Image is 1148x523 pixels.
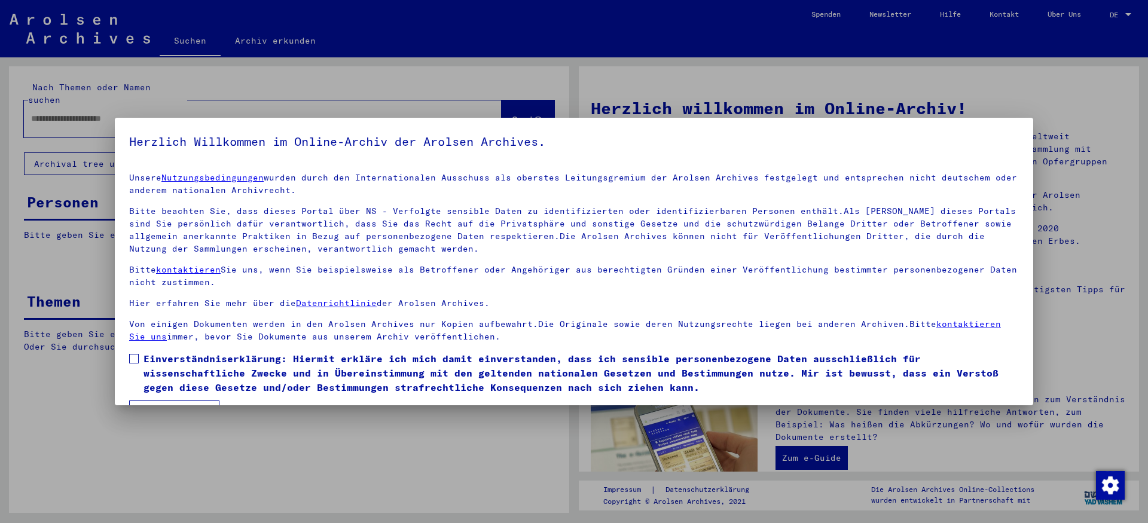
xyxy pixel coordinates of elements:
[1095,470,1124,499] div: Zustimmung ändern
[129,318,1019,343] p: Von einigen Dokumenten werden in den Arolsen Archives nur Kopien aufbewahrt.Die Originale sowie d...
[129,297,1019,310] p: Hier erfahren Sie mehr über die der Arolsen Archives.
[296,298,377,308] a: Datenrichtlinie
[129,172,1019,197] p: Unsere wurden durch den Internationalen Ausschuss als oberstes Leitungsgremium der Arolsen Archiv...
[129,264,1019,289] p: Bitte Sie uns, wenn Sie beispielsweise als Betroffener oder Angehöriger aus berechtigten Gründen ...
[129,319,1001,342] a: kontaktieren Sie uns
[161,172,264,183] a: Nutzungsbedingungen
[156,264,221,275] a: kontaktieren
[143,351,1019,394] span: Einverständniserklärung: Hiermit erkläre ich mich damit einverstanden, dass ich sensible personen...
[129,400,219,423] button: Ich stimme zu
[129,132,1019,151] h5: Herzlich Willkommen im Online-Archiv der Arolsen Archives.
[1096,471,1125,500] img: Zustimmung ändern
[129,205,1019,255] p: Bitte beachten Sie, dass dieses Portal über NS - Verfolgte sensible Daten zu identifizierten oder...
